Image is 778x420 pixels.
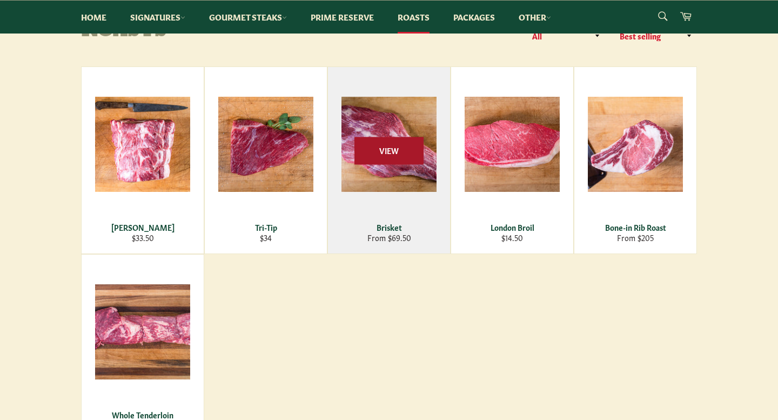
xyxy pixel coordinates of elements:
a: Signatures [119,1,196,34]
a: London Broil London Broil $14.50 [451,66,574,254]
div: $14.50 [458,232,567,243]
div: Bone-in Rib Roast [581,222,690,232]
a: Bone-in Rib Roast Bone-in Rib Roast From $205 [574,66,697,254]
div: $33.50 [89,232,197,243]
a: Chuck Roast [PERSON_NAME] $33.50 [81,66,204,254]
a: Packages [442,1,506,34]
img: London Broil [465,97,560,192]
div: Brisket [335,222,444,232]
a: Roasts [387,1,440,34]
div: Tri-Tip [212,222,320,232]
a: Other [508,1,562,34]
a: Brisket Brisket From $69.50 View [327,66,451,254]
a: Gourmet Steaks [198,1,298,34]
div: London Broil [458,222,567,232]
img: Chuck Roast [95,97,190,192]
a: Prime Reserve [300,1,385,34]
img: Whole Tenderloin [95,284,190,379]
div: Whole Tenderloin [89,410,197,420]
a: Tri-Tip Tri-Tip $34 [204,66,327,254]
div: [PERSON_NAME] [89,222,197,232]
a: Home [70,1,117,34]
div: From $205 [581,232,690,243]
img: Bone-in Rib Roast [588,97,683,192]
div: $34 [212,232,320,243]
span: View [354,137,424,164]
img: Tri-Tip [218,97,313,192]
